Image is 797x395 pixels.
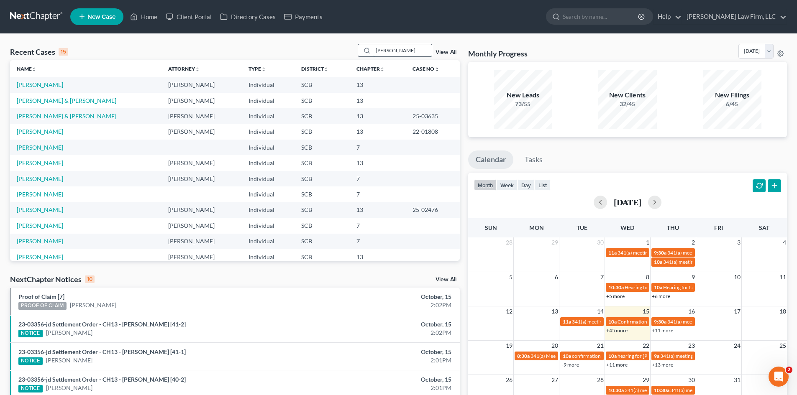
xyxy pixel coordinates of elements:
span: 25 [779,341,787,351]
a: [PERSON_NAME] [17,206,63,213]
span: 18 [779,306,787,316]
a: [PERSON_NAME] [17,253,63,260]
i: unfold_more [261,67,266,72]
a: 23-03356-jd Settlement Order - CH13 - [PERSON_NAME] [41-2] [18,321,186,328]
td: [PERSON_NAME] [161,234,242,249]
span: Wed [620,224,634,231]
span: 24 [733,341,741,351]
td: 13 [350,124,406,140]
a: +11 more [606,362,628,368]
span: 19 [505,341,513,351]
div: 6/45 [703,100,761,108]
a: 23-03356-jd Settlement Order - CH13 - [PERSON_NAME] [40-2] [18,376,186,383]
div: New Leads [494,90,552,100]
td: [PERSON_NAME] [161,218,242,233]
i: unfold_more [32,67,37,72]
span: 341(a) meeting for [PERSON_NAME] [625,387,705,393]
td: [PERSON_NAME] [161,249,242,265]
div: PROOF OF CLAIM [18,302,67,310]
td: [PERSON_NAME] [161,202,242,218]
span: Hearing for [PERSON_NAME] & [PERSON_NAME] [625,284,734,291]
a: View All [436,277,456,283]
td: 22-01808 [406,124,460,140]
span: 14 [596,306,605,316]
td: Individual [242,202,295,218]
span: 7 [600,272,605,282]
span: 28 [505,237,513,247]
span: 11a [563,319,571,325]
td: 13 [350,108,406,124]
div: October, 15 [313,293,451,301]
span: Hearing for La [PERSON_NAME] [663,284,734,291]
a: Chapterunfold_more [356,66,385,72]
td: SCB [295,186,350,202]
a: [PERSON_NAME] [17,222,63,229]
span: hearing for [PERSON_NAME] [618,353,682,359]
a: [PERSON_NAME] [17,237,63,245]
a: Case Nounfold_more [413,66,439,72]
td: Individual [242,218,295,233]
span: 27 [551,375,559,385]
span: 10 [733,272,741,282]
span: 4 [782,237,787,247]
td: 13 [350,249,406,265]
td: [PERSON_NAME] [161,124,242,140]
td: 13 [350,202,406,218]
span: 10:30a [608,387,624,393]
td: 25-03635 [406,108,460,124]
span: 11a [608,250,617,256]
a: [PERSON_NAME] [17,159,63,166]
span: 2 [691,237,696,247]
td: SCB [295,249,350,265]
div: New Clients [598,90,657,100]
span: 15 [642,306,650,316]
a: +11 more [652,327,673,334]
span: 5 [508,272,513,282]
td: Individual [242,124,295,140]
td: [PERSON_NAME] [161,77,242,92]
span: 30 [687,375,696,385]
a: Districtunfold_more [301,66,329,72]
td: 7 [350,140,406,155]
td: 13 [350,93,406,108]
button: day [518,179,535,191]
h2: [DATE] [614,198,641,206]
a: Proof of Claim [7] [18,293,64,300]
td: SCB [295,155,350,171]
span: Mon [529,224,544,231]
td: SCB [295,124,350,140]
div: October, 15 [313,320,451,329]
div: October, 15 [313,375,451,384]
span: 29 [551,237,559,247]
td: SCB [295,234,350,249]
span: 28 [596,375,605,385]
h3: Monthly Progress [468,48,528,59]
div: Recent Cases [10,47,68,57]
span: 22 [642,341,650,351]
a: [PERSON_NAME] [70,301,116,309]
span: Fri [714,224,723,231]
button: month [474,179,497,191]
td: 7 [350,186,406,202]
span: 10a [654,259,662,265]
i: unfold_more [380,67,385,72]
a: Typeunfold_more [249,66,266,72]
a: Client Portal [161,9,216,24]
a: Help [653,9,682,24]
a: +13 more [652,362,673,368]
td: [PERSON_NAME] [161,93,242,108]
td: SCB [295,171,350,186]
span: 8:30a [517,353,530,359]
a: 23-03356-jd Settlement Order - CH13 - [PERSON_NAME] [41-1] [18,348,186,355]
span: 20 [551,341,559,351]
div: New Filings [703,90,761,100]
a: Tasks [517,150,550,169]
div: NOTICE [18,385,43,392]
a: +45 more [606,327,628,334]
i: unfold_more [434,67,439,72]
input: Search by name... [373,44,432,56]
a: [PERSON_NAME] [46,356,92,364]
div: 32/45 [598,100,657,108]
button: week [497,179,518,191]
span: confirmation hearing for [PERSON_NAME] & [PERSON_NAME] [572,353,710,359]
